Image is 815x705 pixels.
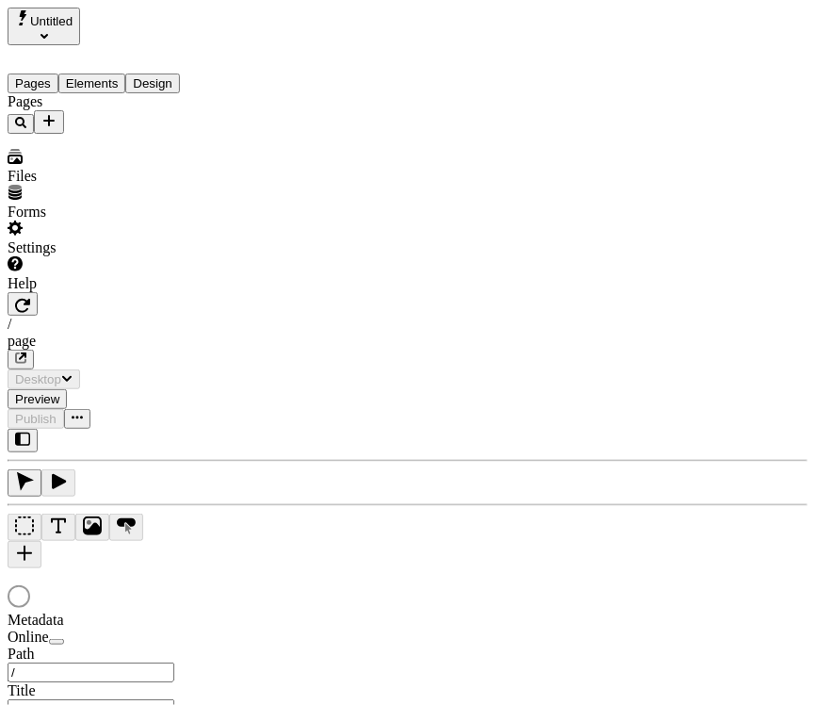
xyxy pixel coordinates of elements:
[8,514,41,541] button: Box
[8,93,234,110] div: Pages
[15,372,61,386] span: Desktop
[8,612,234,629] div: Metadata
[15,412,57,426] span: Publish
[75,514,109,541] button: Image
[8,204,234,221] div: Forms
[8,275,234,292] div: Help
[34,110,64,134] button: Add new
[8,389,67,409] button: Preview
[58,74,126,93] button: Elements
[30,14,73,28] span: Untitled
[8,168,234,185] div: Files
[8,333,807,350] div: page
[109,514,143,541] button: Button
[15,392,59,406] span: Preview
[8,8,80,45] button: Select site
[8,369,80,389] button: Desktop
[125,74,180,93] button: Design
[8,409,64,429] button: Publish
[8,629,49,645] span: Online
[8,316,807,333] div: /
[41,514,75,541] button: Text
[8,74,58,93] button: Pages
[8,646,34,662] span: Path
[8,682,36,698] span: Title
[8,239,234,256] div: Settings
